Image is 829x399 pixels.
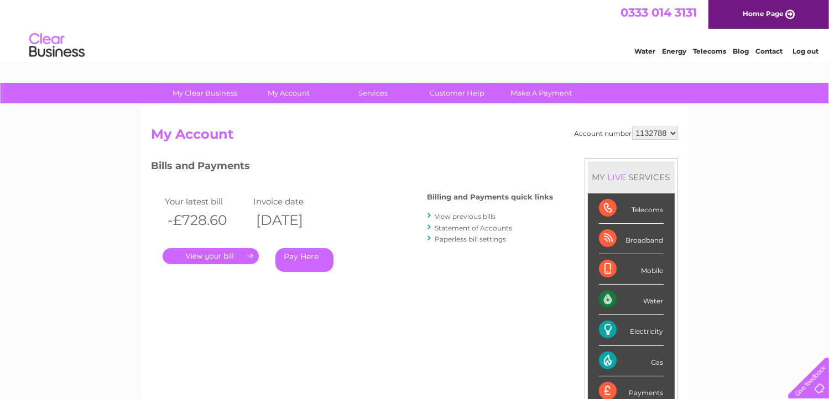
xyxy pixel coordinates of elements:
a: Statement of Accounts [435,224,513,232]
a: Contact [755,47,783,55]
h3: Bills and Payments [152,158,554,177]
a: Pay Here [275,248,333,272]
a: 0333 014 3131 [621,6,697,19]
h4: Billing and Payments quick links [427,193,554,201]
td: Invoice date [251,194,340,209]
a: . [163,248,259,264]
a: Customer Help [411,83,503,103]
th: -£728.60 [163,209,251,232]
a: Telecoms [693,47,726,55]
a: Water [634,47,655,55]
a: Blog [733,47,749,55]
th: [DATE] [251,209,340,232]
a: My Clear Business [159,83,251,103]
a: Paperless bill settings [435,235,507,243]
a: Make A Payment [496,83,587,103]
div: Mobile [599,254,664,285]
a: Services [327,83,419,103]
img: logo.png [29,29,85,62]
div: Account number [575,127,678,140]
div: Electricity [599,315,664,345]
a: My Account [243,83,335,103]
a: View previous bills [435,212,496,221]
div: Gas [599,346,664,376]
div: MY SERVICES [588,161,675,193]
div: Telecoms [599,193,664,224]
div: LIVE [606,172,629,182]
div: Water [599,285,664,315]
a: Energy [662,47,686,55]
h2: My Account [152,127,678,148]
div: Broadband [599,224,664,254]
a: Log out [792,47,818,55]
td: Your latest bill [163,194,251,209]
